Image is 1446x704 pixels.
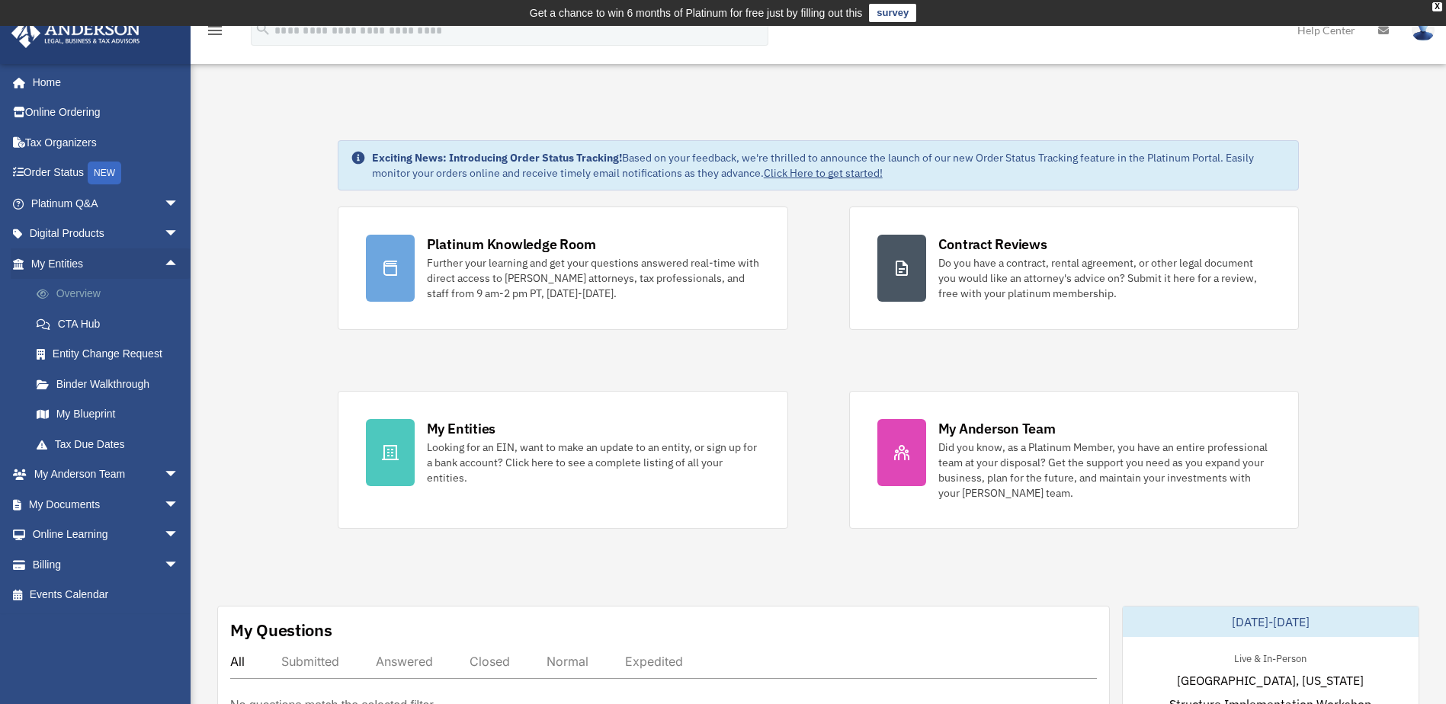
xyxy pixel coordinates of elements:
a: Tax Organizers [11,127,202,158]
a: Platinum Knowledge Room Further your learning and get your questions answered real-time with dire... [338,206,788,330]
div: Further your learning and get your questions answered real-time with direct access to [PERSON_NAM... [427,255,760,301]
div: [DATE]-[DATE] [1123,606,1419,637]
div: Contract Reviews [938,235,1047,254]
div: Expedited [625,654,683,669]
div: Did you know, as a Platinum Member, you have an entire professional team at your disposal? Get th... [938,440,1271,501]
span: arrow_drop_down [164,549,194,581]
a: My Anderson Teamarrow_drop_down [11,459,202,490]
a: Home [11,67,194,98]
div: NEW [88,162,121,184]
span: arrow_drop_down [164,520,194,551]
img: Anderson Advisors Platinum Portal [7,18,145,48]
div: Get a chance to win 6 months of Platinum for free just by filling out this [530,4,863,22]
div: My Questions [230,619,332,642]
i: search [255,21,271,37]
a: My Entitiesarrow_drop_up [11,248,202,279]
img: User Pic [1412,19,1435,41]
div: All [230,654,245,669]
a: Order StatusNEW [11,158,202,189]
a: Contract Reviews Do you have a contract, rental agreement, or other legal document you would like... [849,206,1300,330]
span: arrow_drop_up [164,248,194,280]
div: Based on your feedback, we're thrilled to announce the launch of our new Order Status Tracking fe... [372,150,1287,181]
a: Overview [21,279,202,309]
span: arrow_drop_down [164,188,194,219]
i: menu [206,21,224,40]
div: Looking for an EIN, want to make an update to an entity, or sign up for a bank account? Click her... [427,440,760,485]
span: arrow_drop_down [164,489,194,520]
a: My Entities Looking for an EIN, want to make an update to an entity, or sign up for a bank accoun... [338,391,788,529]
a: Online Learningarrow_drop_down [11,520,202,550]
a: CTA Hub [21,309,202,339]
div: close [1432,2,1442,11]
span: arrow_drop_down [164,219,194,250]
span: [GEOGRAPHIC_DATA], [US_STATE] [1177,671,1364,690]
a: My Blueprint [21,399,202,430]
a: Entity Change Request [21,339,202,370]
div: My Anderson Team [938,419,1056,438]
a: Events Calendar [11,580,202,610]
a: survey [869,4,916,22]
div: Answered [376,654,433,669]
a: My Anderson Team Did you know, as a Platinum Member, you have an entire professional team at your... [849,391,1300,529]
a: Platinum Q&Aarrow_drop_down [11,188,202,219]
a: Tax Due Dates [21,429,202,459]
a: menu [206,27,224,40]
div: Submitted [281,654,339,669]
div: Normal [547,654,588,669]
a: Digital Productsarrow_drop_down [11,219,202,249]
span: arrow_drop_down [164,459,194,491]
a: Online Ordering [11,98,202,128]
a: Binder Walkthrough [21,369,202,399]
a: Billingarrow_drop_down [11,549,202,580]
div: Closed [470,654,510,669]
div: Live & In-Person [1222,649,1319,665]
div: My Entities [427,419,495,438]
a: Click Here to get started! [764,166,883,180]
a: My Documentsarrow_drop_down [11,489,202,520]
div: Do you have a contract, rental agreement, or other legal document you would like an attorney's ad... [938,255,1271,301]
strong: Exciting News: Introducing Order Status Tracking! [372,151,622,165]
div: Platinum Knowledge Room [427,235,596,254]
